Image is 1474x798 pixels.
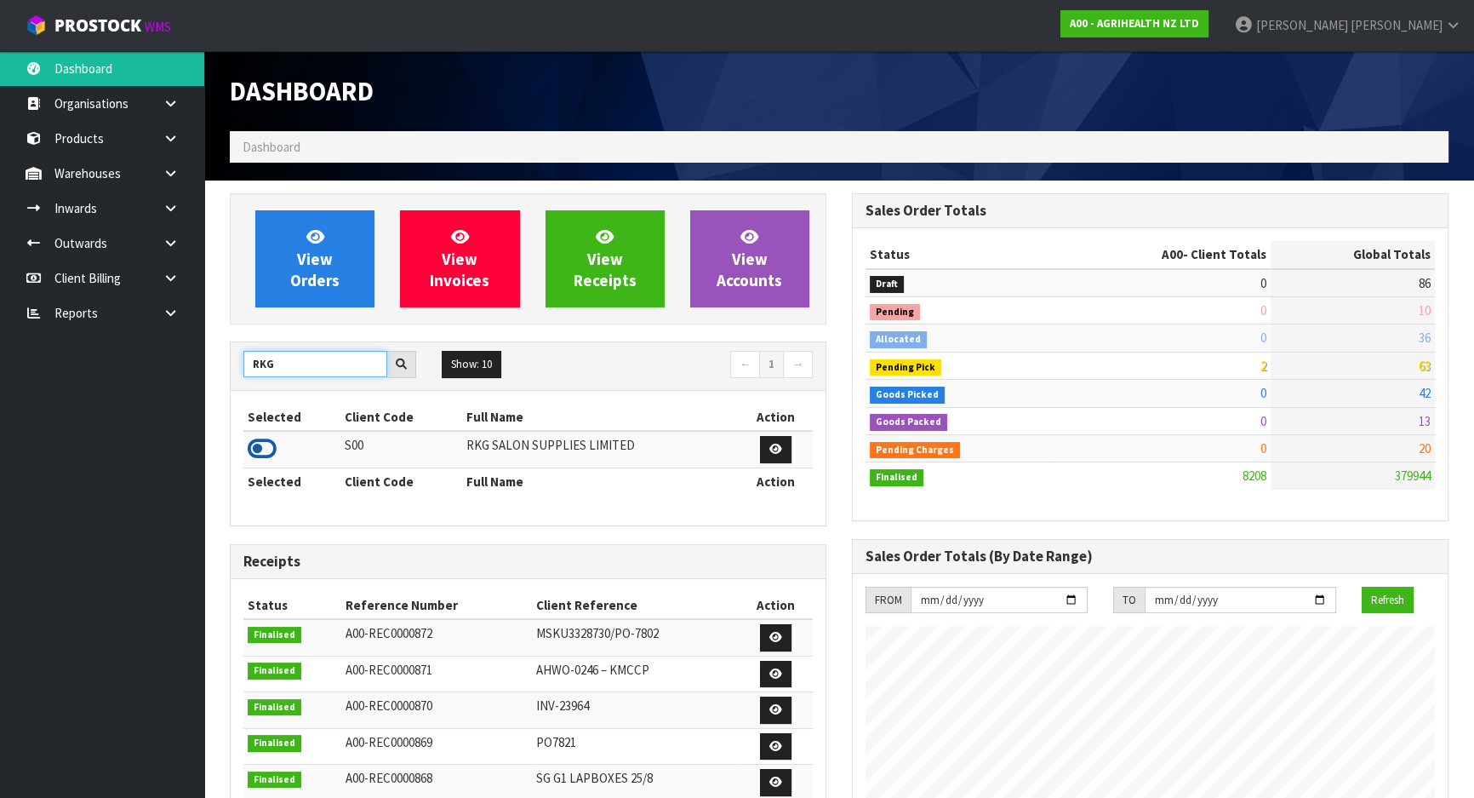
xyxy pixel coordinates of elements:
[1419,385,1431,401] span: 42
[1419,330,1431,346] span: 36
[248,699,301,716] span: Finalised
[248,772,301,789] span: Finalised
[759,351,784,378] a: 1
[1351,17,1443,33] span: [PERSON_NAME]
[536,770,653,786] span: SG G1 LAPBOXES 25/8
[536,662,649,678] span: AHWO-0246 – KMCCP
[248,663,301,680] span: Finalised
[243,554,813,570] h3: Receipts
[1271,241,1435,268] th: Global Totals
[290,227,340,290] span: View Orders
[1260,440,1266,456] span: 0
[1362,587,1414,614] button: Refresh
[546,210,665,307] a: ViewReceipts
[346,770,432,786] span: A00-REC0000868
[717,227,782,290] span: View Accounts
[145,19,171,35] small: WMS
[243,404,340,431] th: Selected
[730,351,760,378] a: ←
[1260,302,1266,319] span: 0
[243,139,300,155] span: Dashboard
[1419,358,1431,374] span: 63
[870,359,941,376] span: Pending Pick
[346,698,432,714] span: A00-REC0000870
[532,592,739,619] th: Client Reference
[248,735,301,752] span: Finalised
[1395,468,1431,484] span: 379944
[783,351,813,378] a: →
[1054,241,1271,268] th: - Client Totals
[1419,440,1431,456] span: 20
[1256,17,1348,33] span: [PERSON_NAME]
[866,203,1435,219] h3: Sales Order Totals
[870,387,945,404] span: Goods Picked
[1260,385,1266,401] span: 0
[1243,468,1266,484] span: 8208
[740,404,813,431] th: Action
[870,331,927,348] span: Allocated
[230,75,374,107] span: Dashboard
[243,351,387,377] input: Search clients
[541,351,814,381] nav: Page navigation
[870,414,947,431] span: Goods Packed
[462,404,740,431] th: Full Name
[1162,246,1183,262] span: A00
[870,442,960,459] span: Pending Charges
[462,468,740,495] th: Full Name
[1419,413,1431,429] span: 13
[1070,16,1199,31] strong: A00 - AGRIHEALTH NZ LTD
[1113,587,1145,614] div: TO
[690,210,809,307] a: ViewAccounts
[346,662,432,678] span: A00-REC0000871
[346,625,432,641] span: A00-REC0000872
[870,276,904,293] span: Draft
[536,625,659,641] span: MSKU3328730/PO-7802
[340,431,462,468] td: S00
[1260,330,1266,346] span: 0
[248,627,301,644] span: Finalised
[870,304,920,321] span: Pending
[243,592,341,619] th: Status
[243,468,340,495] th: Selected
[1260,413,1266,429] span: 0
[1060,10,1208,37] a: A00 - AGRIHEALTH NZ LTD
[536,698,589,714] span: INV-23964
[54,14,141,37] span: ProStock
[866,548,1435,565] h3: Sales Order Totals (By Date Range)
[536,734,576,750] span: PO7821
[442,351,501,378] button: Show: 10
[26,14,47,36] img: cube-alt.png
[255,210,374,307] a: ViewOrders
[462,431,740,468] td: RKG SALON SUPPLIES LIMITED
[1260,358,1266,374] span: 2
[346,734,432,750] span: A00-REC0000869
[574,227,637,290] span: View Receipts
[739,592,813,619] th: Action
[340,468,462,495] th: Client Code
[340,404,462,431] th: Client Code
[866,587,911,614] div: FROM
[1419,302,1431,319] span: 10
[1419,275,1431,291] span: 86
[740,468,813,495] th: Action
[866,241,1054,268] th: Status
[430,227,489,290] span: View Invoices
[341,592,532,619] th: Reference Number
[1260,275,1266,291] span: 0
[400,210,519,307] a: ViewInvoices
[870,469,923,486] span: Finalised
